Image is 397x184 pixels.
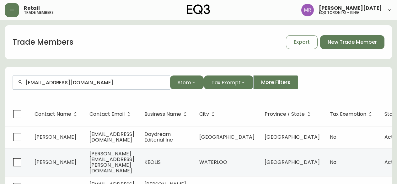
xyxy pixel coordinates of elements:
[89,112,125,116] span: Contact Email
[330,111,374,117] span: Tax Exemption
[204,75,253,89] button: Tax Exempt
[265,133,320,141] span: [GEOGRAPHIC_DATA]
[265,111,313,117] span: Province / State
[319,11,359,14] h5: eq3 toronto - king
[199,133,255,141] span: [GEOGRAPHIC_DATA]
[144,159,161,166] span: KEOLIS
[261,79,290,86] span: More Filters
[35,112,71,116] span: Contact Name
[89,111,133,117] span: Contact Email
[170,75,204,89] button: Store
[286,35,318,49] button: Export
[25,80,165,86] input: Search
[187,4,210,14] img: logo
[199,112,209,116] span: City
[89,150,134,174] span: [PERSON_NAME][EMAIL_ADDRESS][PERSON_NAME][DOMAIN_NAME]
[199,159,227,166] span: WATERLOO
[319,6,382,11] span: [PERSON_NAME][DATE]
[35,111,79,117] span: Contact Name
[178,79,191,86] span: Store
[24,11,54,14] h5: trade members
[35,159,76,166] span: [PERSON_NAME]
[24,6,40,11] span: Retail
[212,79,241,86] span: Tax Exempt
[199,111,217,117] span: City
[301,4,314,16] img: 433a7fc21d7050a523c0a08e44de74d9
[35,133,76,141] span: [PERSON_NAME]
[330,112,366,116] span: Tax Exemption
[89,131,134,143] span: [EMAIL_ADDRESS][DOMAIN_NAME]
[320,35,384,49] button: New Trade Member
[328,39,377,46] span: New Trade Member
[144,131,173,143] span: Daydream Editorial Inc
[294,39,310,46] span: Export
[265,112,305,116] span: Province / State
[265,159,320,166] span: [GEOGRAPHIC_DATA]
[13,37,73,47] h1: Trade Members
[330,133,336,141] span: No
[253,75,298,89] button: More Filters
[144,111,189,117] span: Business Name
[144,112,181,116] span: Business Name
[330,159,336,166] span: No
